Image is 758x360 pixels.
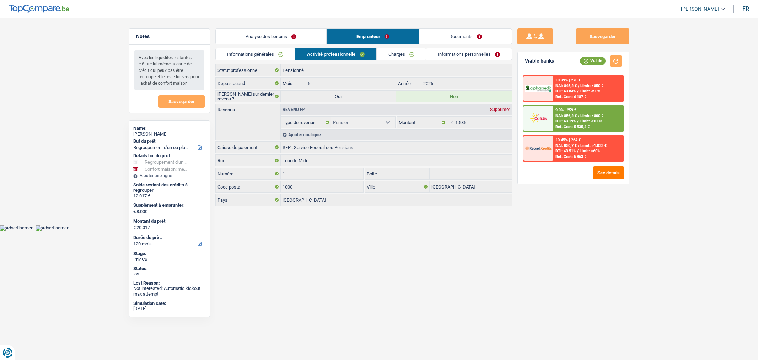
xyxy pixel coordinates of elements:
a: Documents [419,29,512,44]
div: Détails but du prêt [133,153,205,159]
div: Simulation Date: [133,301,205,306]
button: Sauvegarder [576,28,629,44]
span: Limit: <100% [580,119,602,123]
span: / [577,89,579,94]
img: Record Credits [525,142,552,155]
label: Revenus [216,104,280,112]
span: Limit: <50% [580,89,600,94]
div: Ajouter une ligne [133,173,205,178]
img: Cofidis [525,112,552,125]
img: TopCompare Logo [9,5,69,13]
span: / [577,149,579,153]
span: Limit: >850 € [580,84,603,88]
span: Limit: >800 € [580,113,603,118]
a: [PERSON_NAME] [675,3,725,15]
div: 12.017 € [133,193,205,199]
span: [PERSON_NAME] [681,6,719,12]
div: Ref. Cost: 6 187 € [555,95,586,99]
div: 10.45% | 264 € [555,138,581,142]
span: Limit: >1.033 € [580,143,607,148]
span: NAI: 850,7 € [555,143,577,148]
div: Ajouter une ligne [281,129,512,140]
div: Revenu nº1 [281,107,309,112]
img: AlphaCredit [525,85,552,93]
span: DTI: 49.19% [555,119,576,123]
span: / [578,143,579,148]
span: / [578,84,579,88]
div: Solde restant des crédits à regrouper [133,182,205,193]
a: Activité professionnelle [295,48,376,60]
a: Emprunteur [327,29,419,44]
label: Oui [281,91,396,102]
label: Pays [216,194,281,206]
label: [PERSON_NAME] sur dernier revenu ? [216,91,281,102]
div: 10.99% | 270 € [555,78,581,83]
div: fr [742,5,749,12]
div: Viable [580,57,606,65]
label: Montant [397,117,447,128]
div: [PERSON_NAME] [133,131,205,137]
span: Limit: <60% [580,149,600,153]
label: Année [396,78,421,89]
label: Supplément à emprunter: [133,202,204,208]
label: But du prêt: [133,138,204,144]
span: Sauvegarder [168,99,195,104]
a: Analyse des besoins [216,29,326,44]
span: DTI: 49.51% [555,149,576,153]
a: Informations générales [216,48,295,60]
span: NAI: 856,2 € [555,113,577,118]
span: / [578,113,579,118]
button: Sauvegarder [158,95,205,108]
div: Status: [133,266,205,271]
img: Advertisement [36,225,71,231]
button: See details [593,166,624,179]
div: Ref. Cost: 5 535,4 € [555,125,590,129]
label: Mois [281,78,306,89]
a: Charges [377,48,426,60]
div: Name: [133,126,205,131]
span: € [133,225,136,231]
div: lost [133,271,205,277]
label: Ville [365,181,430,192]
span: DTI: 49.84% [555,89,576,94]
div: [DATE] [133,306,205,312]
div: Not interested: Automatic kickout max attempt [133,286,205,297]
label: Non [396,91,512,102]
span: € [447,117,455,128]
h5: Notes [136,33,203,39]
span: € [133,208,136,214]
label: Caisse de paiement [216,142,281,153]
label: Numéro [216,168,281,179]
div: Stage: [133,251,205,256]
label: Depuis quand [216,78,281,89]
input: MM [306,78,396,89]
label: Type de revenus [281,117,331,128]
span: NAI: 845,2 € [555,84,577,88]
input: AAAA [421,78,511,89]
div: Supprimer [488,107,512,112]
div: Lost Reason: [133,280,205,286]
label: Montant du prêt: [133,218,204,224]
div: Ref. Cost: 5 863 € [555,154,586,159]
label: Durée du prêt: [133,235,204,240]
a: Informations personnelles [426,48,512,60]
label: Code postal [216,181,281,192]
div: 9.9% | 259 € [555,108,576,112]
label: Rue [216,155,281,166]
label: Boite [365,168,430,179]
label: Statut professionnel [216,64,281,76]
div: Priv CB [133,256,205,262]
div: Viable banks [525,58,554,64]
span: / [577,119,579,123]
